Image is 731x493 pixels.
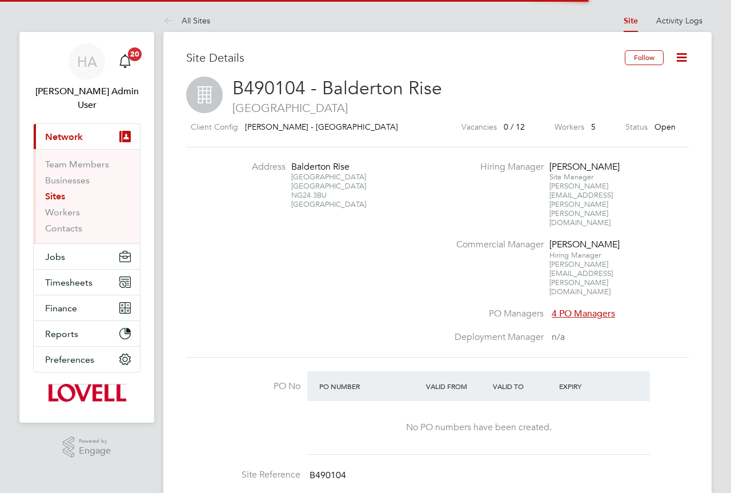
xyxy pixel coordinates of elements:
[34,295,140,320] button: Finance
[33,384,140,402] a: Go to home page
[319,422,638,434] div: No PO numbers have been created.
[656,15,702,26] a: Activity Logs
[232,77,442,99] span: B490104 - Balderton Rise
[45,159,109,170] a: Team Members
[33,85,140,112] span: Hays Admin User
[33,43,140,112] a: HA[PERSON_NAME] Admin User
[549,250,601,260] span: Hiring Manager
[625,50,664,65] button: Follow
[34,347,140,372] button: Preferences
[654,122,676,132] span: Open
[186,101,689,115] span: [GEOGRAPHIC_DATA]
[316,376,423,396] div: PO Number
[19,32,154,423] nav: Main navigation
[34,270,140,295] button: Timesheets
[128,47,142,61] span: 20
[555,120,584,134] label: Workers
[549,181,613,227] span: [PERSON_NAME][EMAIL_ADDRESS][PERSON_NAME][PERSON_NAME][DOMAIN_NAME]
[191,120,238,134] label: Client Config
[45,175,90,186] a: Businesses
[45,354,94,365] span: Preferences
[549,161,621,173] div: [PERSON_NAME]
[77,54,97,69] span: HA
[625,120,648,134] label: Status
[245,122,398,132] span: [PERSON_NAME] - [GEOGRAPHIC_DATA]
[504,122,525,132] span: 0 / 12
[624,16,638,26] a: Site
[186,380,300,392] label: PO No
[45,251,65,262] span: Jobs
[291,161,363,173] div: Balderton Rise
[45,207,80,218] a: Workers
[34,321,140,346] button: Reports
[45,223,82,234] a: Contacts
[461,120,497,134] label: Vacancies
[186,469,300,481] label: Site Reference
[448,331,544,343] label: Deployment Manager
[223,161,286,173] label: Address
[490,376,557,396] div: Valid To
[79,436,111,446] span: Powered by
[310,470,346,482] span: B490104
[549,259,613,296] span: [PERSON_NAME][EMAIL_ADDRESS][PERSON_NAME][DOMAIN_NAME]
[79,446,111,456] span: Engage
[549,172,593,182] span: Site Manager
[552,308,615,319] span: 4 PO Managers
[45,191,65,202] a: Sites
[163,15,210,26] a: All Sites
[45,277,93,288] span: Timesheets
[114,43,136,80] a: 20
[549,239,621,251] div: [PERSON_NAME]
[45,303,77,314] span: Finance
[291,173,363,209] div: [GEOGRAPHIC_DATA] [GEOGRAPHIC_DATA] NG24 3BU [GEOGRAPHIC_DATA]
[448,239,544,251] label: Commercial Manager
[448,161,544,173] label: Hiring Manager
[34,124,140,149] button: Network
[45,131,83,142] span: Network
[423,376,490,396] div: Valid From
[63,436,111,458] a: Powered byEngage
[34,149,140,243] div: Network
[448,308,544,320] label: PO Managers
[591,122,596,132] span: 5
[45,328,78,339] span: Reports
[556,376,623,396] div: Expiry
[186,50,625,65] h3: Site Details
[47,384,126,402] img: lovell-logo-retina.png
[34,244,140,269] button: Jobs
[552,331,565,343] span: n/a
